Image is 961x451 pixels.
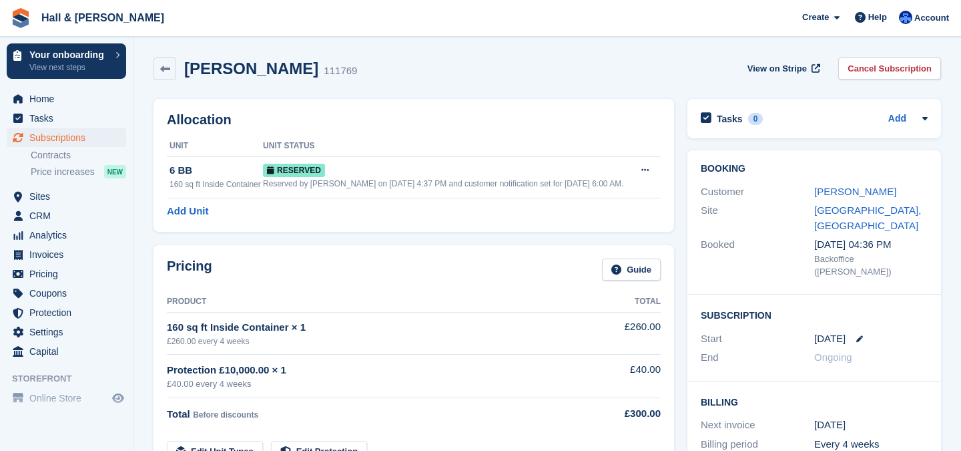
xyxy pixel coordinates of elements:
[814,418,928,433] div: [DATE]
[29,303,109,322] span: Protection
[585,291,661,313] th: Total
[29,50,109,59] p: Your onboarding
[167,378,585,391] div: £40.00 every 4 weeks
[7,226,126,245] a: menu
[701,418,814,433] div: Next invoice
[814,186,896,197] a: [PERSON_NAME]
[167,204,208,219] a: Add Unit
[167,320,585,335] div: 160 sq ft Inside Container × 1
[7,90,126,108] a: menu
[104,165,126,178] div: NEW
[701,164,928,174] h2: Booking
[31,149,126,162] a: Contracts
[701,350,814,365] div: End
[748,113,763,125] div: 0
[29,284,109,303] span: Coupons
[11,8,31,28] img: stora-icon-8386f47178a22dfd0bd8f6a31ec36ba5ce8667c1dd55bd0f319d3a0aa187defe.svg
[167,408,190,420] span: Total
[868,11,887,24] span: Help
[7,284,126,303] a: menu
[110,390,126,406] a: Preview store
[36,7,170,29] a: Hall & [PERSON_NAME]
[184,59,318,78] h2: [PERSON_NAME]
[747,62,807,76] span: View on Stripe
[914,11,949,25] span: Account
[742,57,823,80] a: View on Stripe
[814,331,846,347] time: 2025-10-03 00:00:00 UTC
[838,57,941,80] a: Cancel Subscription
[263,136,632,157] th: Unit Status
[7,206,126,225] a: menu
[29,265,109,283] span: Pricing
[701,395,928,408] h2: Billing
[7,128,126,147] a: menu
[7,323,126,341] a: menu
[7,303,126,322] a: menu
[170,178,263,190] div: 160 sq ft Inside Container
[167,136,263,157] th: Unit
[193,410,258,420] span: Before discounts
[7,43,126,79] a: Your onboarding View next steps
[814,351,852,363] span: Ongoing
[701,308,928,321] h2: Subscription
[701,184,814,200] div: Customer
[7,389,126,408] a: menu
[814,237,928,253] div: [DATE] 04:36 PM
[170,163,263,178] div: 6 BB
[29,389,109,408] span: Online Store
[802,11,829,24] span: Create
[167,335,585,347] div: £260.00 every 4 weeks
[585,355,661,398] td: £40.00
[263,164,325,177] span: Reserved
[29,187,109,206] span: Sites
[29,109,109,128] span: Tasks
[585,312,661,354] td: £260.00
[29,90,109,108] span: Home
[31,164,126,179] a: Price increases NEW
[12,372,133,386] span: Storefront
[701,203,814,233] div: Site
[888,112,906,127] a: Add
[814,253,928,279] div: Backoffice ([PERSON_NAME])
[717,113,743,125] h2: Tasks
[167,112,661,128] h2: Allocation
[29,323,109,341] span: Settings
[701,331,814,347] div: Start
[7,245,126,264] a: menu
[29,342,109,361] span: Capital
[324,63,357,79] div: 111769
[7,265,126,283] a: menu
[29,61,109,73] p: View next steps
[7,342,126,361] a: menu
[167,363,585,378] div: Protection £10,000.00 × 1
[29,226,109,245] span: Analytics
[899,11,912,24] img: Claire Banham
[29,206,109,225] span: CRM
[31,166,95,178] span: Price increases
[701,237,814,279] div: Booked
[814,204,921,231] a: [GEOGRAPHIC_DATA], [GEOGRAPHIC_DATA]
[585,406,661,422] div: £300.00
[29,128,109,147] span: Subscriptions
[29,245,109,264] span: Invoices
[7,187,126,206] a: menu
[263,178,632,190] div: Reserved by [PERSON_NAME] on [DATE] 4:37 PM and customer notification set for [DATE] 6:00 AM.
[167,259,212,281] h2: Pricing
[167,291,585,313] th: Product
[602,259,661,281] a: Guide
[7,109,126,128] a: menu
